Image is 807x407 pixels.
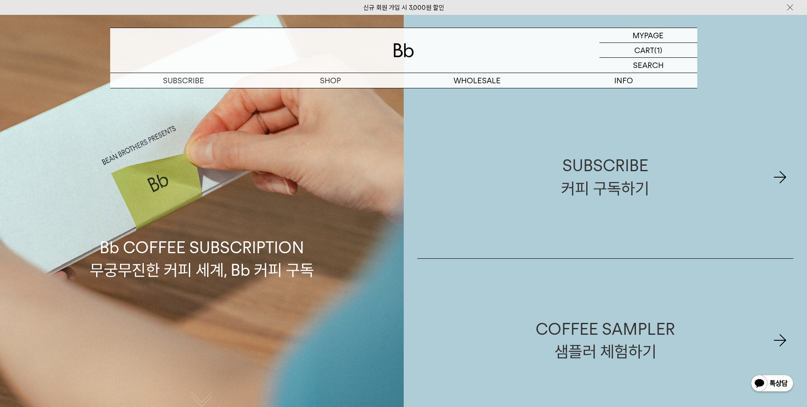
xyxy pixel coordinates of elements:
a: SHOP [257,73,404,88]
img: 카카오톡 채널 1:1 채팅 버튼 [750,374,794,394]
img: 로고 [394,43,414,57]
a: MYPAGE [599,28,697,43]
a: SUBSCRIBE커피 구독하기 [417,96,794,258]
a: 신규 회원 가입 시 3,000원 할인 [363,4,444,11]
p: MYPAGE [633,28,664,42]
p: (1) [654,43,662,57]
p: SEARCH [633,58,664,73]
a: CART (1) [599,43,697,58]
div: COFFEE SAMPLER 샘플러 체험하기 [536,318,675,363]
a: SUBSCRIBE [110,73,257,88]
div: SUBSCRIBE 커피 구독하기 [561,154,649,199]
p: Bb COFFEE SUBSCRIPTION 무궁무진한 커피 세계, Bb 커피 구독 [90,155,314,281]
p: INFO [550,73,697,88]
p: WHOLESALE [404,73,550,88]
p: CART [634,43,654,57]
